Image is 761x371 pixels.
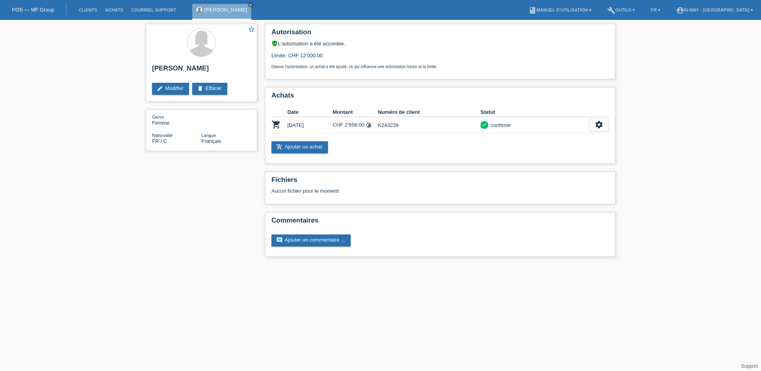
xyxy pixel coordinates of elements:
[152,83,189,95] a: editModifier
[271,217,609,228] h2: Commentaires
[271,28,609,40] h2: Autorisation
[271,92,609,103] h2: Achats
[333,107,378,117] th: Montant
[647,8,664,12] a: FR ▾
[676,6,684,14] i: account_circle
[101,8,127,12] a: Achats
[249,3,253,7] i: close
[366,122,372,128] i: 24 versements
[333,117,378,133] td: CHF 2'658.00
[74,8,101,12] a: Clients
[525,8,595,12] a: bookManuel d’utilisation ▾
[378,107,480,117] th: Numéro de client
[276,144,283,150] i: add_shopping_cart
[271,40,609,47] div: L’autorisation a été accordée.
[271,234,351,246] a: commentAjouter un commentaire ...
[378,117,480,133] td: K243239
[152,64,251,76] h2: [PERSON_NAME]
[271,141,328,153] a: add_shopping_cartAjouter un achat
[480,107,589,117] th: Statut
[127,8,180,12] a: Courriel Support
[488,121,511,129] div: confirmé
[529,6,537,14] i: book
[271,188,515,194] div: Aucun fichier pour le moment
[482,122,487,127] i: check
[248,26,255,34] a: star_border
[607,6,615,14] i: build
[603,8,639,12] a: buildOutils ▾
[287,117,333,133] td: [DATE]
[271,40,278,47] i: verified_user
[192,83,227,95] a: deleteEffacer
[197,85,203,92] i: delete
[287,107,333,117] th: Date
[201,138,221,144] span: Français
[248,2,254,8] a: close
[152,114,201,126] div: Femme
[205,7,247,13] a: [PERSON_NAME]
[201,133,216,138] span: Langue
[271,176,609,188] h2: Fichiers
[672,8,757,12] a: account_circlem-way - [GEOGRAPHIC_DATA] ▾
[12,7,54,13] a: POS — MF Group
[271,64,609,69] p: Depuis l’autorisation, un achat a été ajouté, ce qui influence une autorisation future et la limite.
[276,237,283,243] i: comment
[741,363,758,369] a: Support
[595,120,603,129] i: settings
[248,26,255,33] i: star_border
[152,138,167,144] span: France / C / 13.02.2017
[271,47,609,69] div: Limite: CHF 12'000.00
[271,120,281,129] i: POSP00026688
[152,115,164,119] span: Genre
[157,85,163,92] i: edit
[152,133,173,138] span: Nationalité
